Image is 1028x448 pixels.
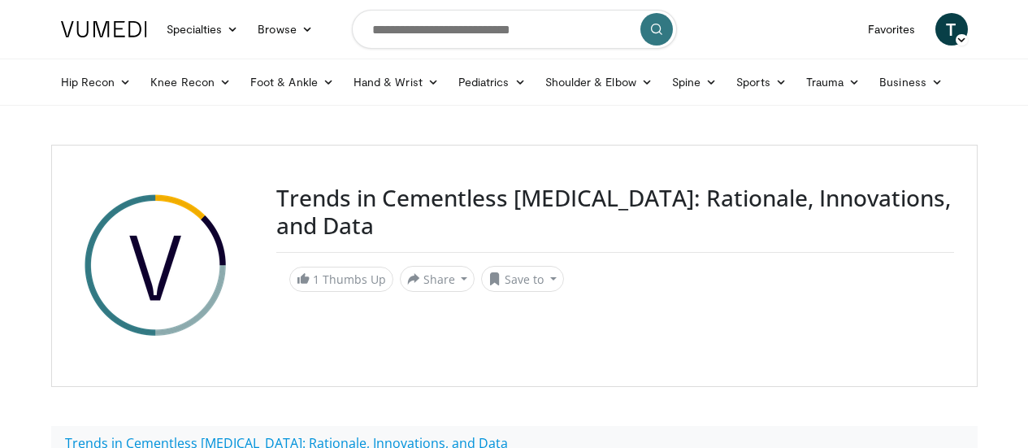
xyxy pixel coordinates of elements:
[536,66,662,98] a: Shoulder & Elbow
[449,66,536,98] a: Pediatrics
[289,267,393,292] a: 1 Thumbs Up
[796,66,870,98] a: Trauma
[400,266,475,292] button: Share
[662,66,727,98] a: Spine
[481,266,564,292] button: Save to
[241,66,344,98] a: Foot & Ankle
[51,66,141,98] a: Hip Recon
[248,13,323,46] a: Browse
[858,13,926,46] a: Favorites
[870,66,952,98] a: Business
[313,272,319,287] span: 1
[61,21,147,37] img: VuMedi Logo
[276,185,954,239] h3: Trends in Cementless [MEDICAL_DATA]: Rationale, Innovations, and Data
[141,66,241,98] a: Knee Recon
[344,66,449,98] a: Hand & Wrist
[727,66,796,98] a: Sports
[157,13,249,46] a: Specialties
[352,10,677,49] input: Search topics, interventions
[935,13,968,46] a: T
